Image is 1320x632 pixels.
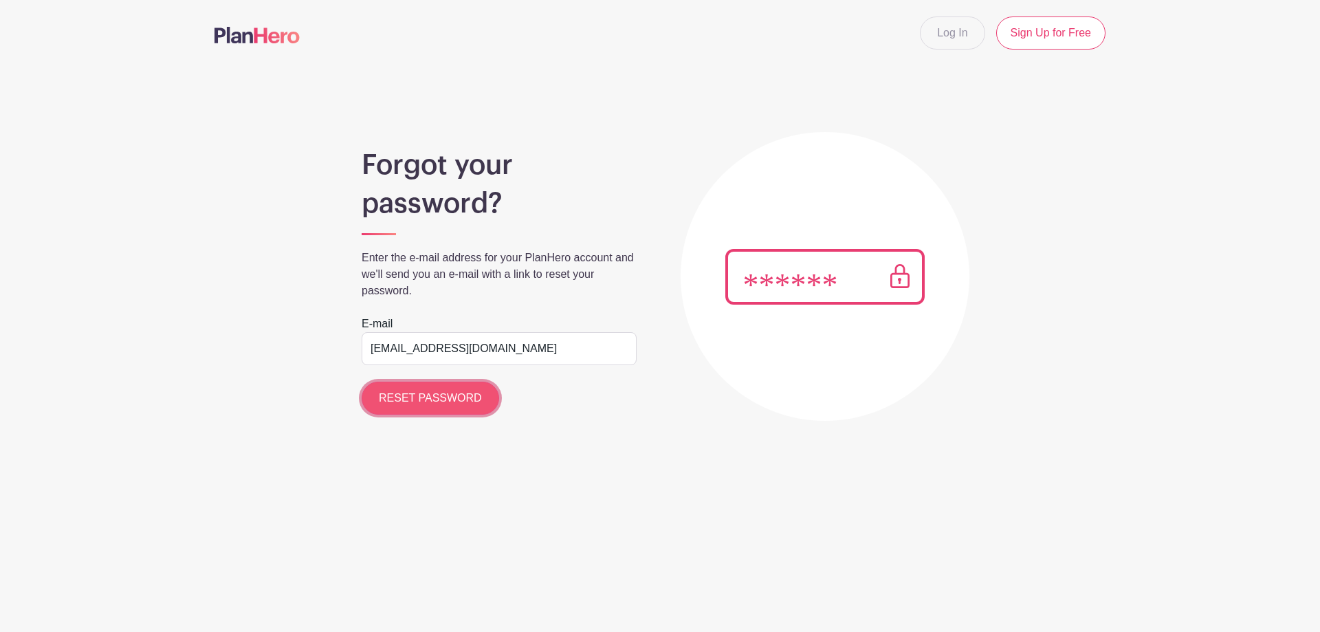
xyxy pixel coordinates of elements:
label: E-mail [362,316,393,332]
a: Sign Up for Free [996,17,1105,50]
img: Pass [725,249,925,305]
p: Enter the e-mail address for your PlanHero account and we'll send you an e-mail with a link to re... [362,250,637,299]
a: Log In [920,17,984,50]
input: RESET PASSWORD [362,382,499,415]
h1: Forgot your [362,149,637,182]
h1: password? [362,187,637,220]
img: logo-507f7623f17ff9eddc593b1ce0a138ce2505c220e1c5a4e2b4648c50719b7d32.svg [214,27,300,43]
input: e.g. julie@eventco.com [362,332,637,365]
